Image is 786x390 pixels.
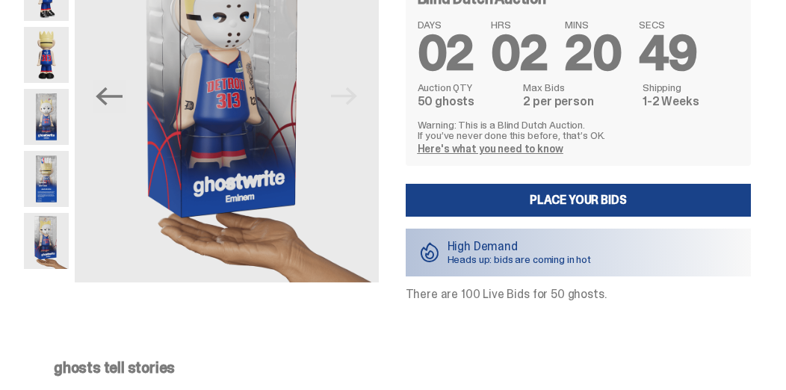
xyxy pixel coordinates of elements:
[24,213,69,269] img: eminem%20scale.png
[418,82,515,93] dt: Auction QTY
[406,288,752,300] p: There are 100 Live Bids for 50 ghosts.
[418,142,563,155] a: Here's what you need to know
[523,96,634,108] dd: 2 per person
[565,22,621,84] span: 20
[406,184,752,217] a: Place your Bids
[418,19,474,30] span: DAYS
[418,96,515,108] dd: 50 ghosts
[643,96,739,108] dd: 1-2 Weeks
[639,22,697,84] span: 49
[418,22,474,84] span: 02
[448,241,592,253] p: High Demand
[491,22,547,84] span: 02
[54,360,721,375] p: ghosts tell stories
[24,27,69,83] img: Copy%20of%20Eminem_NBA_400_6.png
[639,19,697,30] span: SECS
[24,151,69,207] img: Eminem_NBA_400_13.png
[643,82,739,93] dt: Shipping
[93,80,126,113] button: Previous
[448,254,592,264] p: Heads up: bids are coming in hot
[418,120,740,140] p: Warning: This is a Blind Dutch Auction. If you’ve never done this before, that’s OK.
[523,82,634,93] dt: Max Bids
[24,89,69,145] img: Eminem_NBA_400_12.png
[491,19,547,30] span: HRS
[565,19,621,30] span: MINS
